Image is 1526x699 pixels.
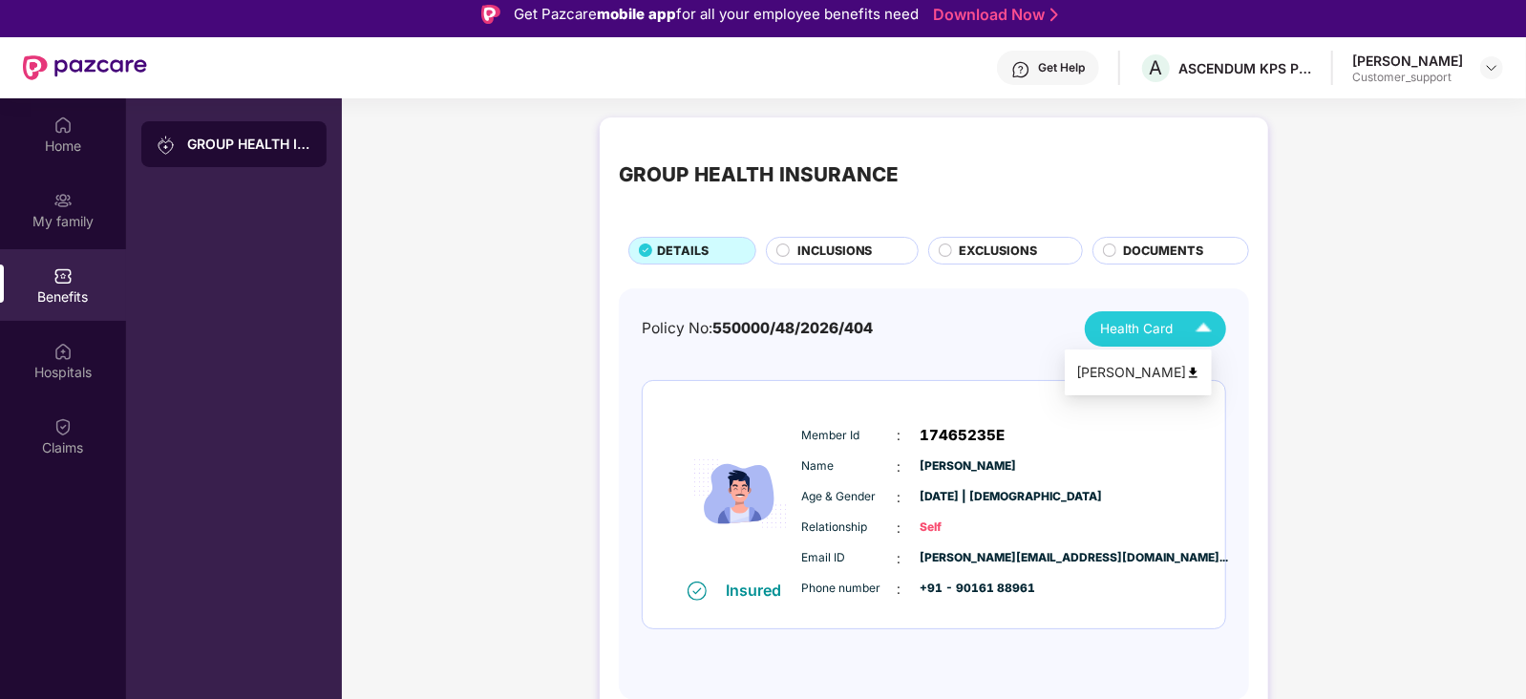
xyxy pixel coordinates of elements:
img: svg+xml;base64,PHN2ZyBpZD0iRHJvcGRvd24tMzJ4MzIiIHhtbG5zPSJodHRwOi8vd3d3LnczLm9yZy8yMDAwL3N2ZyIgd2... [1484,60,1499,75]
span: INCLUSIONS [797,242,873,261]
span: Health Card [1100,319,1173,339]
div: Get Pazcare for all your employee benefits need [514,3,919,26]
span: : [898,487,901,508]
img: svg+xml;base64,PHN2ZyBpZD0iSG9zcGl0YWxzIiB4bWxucz0iaHR0cDovL3d3dy53My5vcmcvMjAwMC9zdmciIHdpZHRoPS... [53,342,73,361]
img: svg+xml;base64,PHN2ZyB3aWR0aD0iMjAiIGhlaWdodD0iMjAiIHZpZXdCb3g9IjAgMCAyMCAyMCIgZmlsbD0ibm9uZSIgeG... [53,191,73,210]
div: Policy No: [642,317,873,341]
a: Download Now [933,5,1052,25]
span: +91 - 90161 88961 [921,580,1016,598]
img: Icuh8uwCUCF+XjCZyLQsAKiDCM9HiE6CMYmKQaPGkZKaA32CAAACiQcFBJY0IsAAAAASUVORK5CYII= [1187,312,1220,346]
span: : [898,425,901,446]
span: DOCUMENTS [1124,242,1204,261]
img: svg+xml;base64,PHN2ZyBpZD0iQ2xhaW0iIHhtbG5zPSJodHRwOi8vd3d3LnczLm9yZy8yMDAwL3N2ZyIgd2lkdGg9IjIwIi... [53,417,73,436]
div: GROUP HEALTH INSURANCE [187,135,311,154]
div: [PERSON_NAME] [1076,362,1200,383]
img: New Pazcare Logo [23,55,147,80]
span: DETAILS [657,242,709,261]
img: svg+xml;base64,PHN2ZyB3aWR0aD0iMjAiIGhlaWdodD0iMjAiIHZpZXdCb3g9IjAgMCAyMCAyMCIgZmlsbD0ibm9uZSIgeG... [157,136,176,155]
span: Relationship [802,519,898,537]
img: Logo [481,5,500,24]
span: : [898,579,901,600]
img: svg+xml;base64,PHN2ZyBpZD0iQmVuZWZpdHMiIHhtbG5zPSJodHRwOi8vd3d3LnczLm9yZy8yMDAwL3N2ZyIgd2lkdGg9Ij... [53,266,73,286]
span: : [898,518,901,539]
div: Customer_support [1352,70,1463,85]
img: svg+xml;base64,PHN2ZyBpZD0iSGVscC0zMngzMiIgeG1sbnM9Imh0dHA6Ly93d3cudzMub3JnLzIwMDAvc3ZnIiB3aWR0aD... [1011,60,1030,79]
span: [PERSON_NAME][EMAIL_ADDRESS][DOMAIN_NAME]... [921,549,1016,567]
img: svg+xml;base64,PHN2ZyB4bWxucz0iaHR0cDovL3d3dy53My5vcmcvMjAwMC9zdmciIHdpZHRoPSIxNiIgaGVpZ2h0PSIxNi... [688,582,707,601]
span: [DATE] | [DEMOGRAPHIC_DATA] [921,488,1016,506]
span: Phone number [802,580,898,598]
span: : [898,456,901,477]
strong: mobile app [597,5,676,23]
img: svg+xml;base64,PHN2ZyB4bWxucz0iaHR0cDovL3d3dy53My5vcmcvMjAwMC9zdmciIHdpZHRoPSI0OCIgaGVpZ2h0PSI0OC... [1186,365,1200,379]
span: Self [921,519,1016,537]
span: Age & Gender [802,488,898,506]
div: Insured [726,581,793,600]
span: 550000/48/2026/404 [712,319,873,337]
span: [PERSON_NAME] [921,457,1016,476]
span: Email ID [802,549,898,567]
span: 17465235E [921,424,1006,447]
span: : [898,548,901,569]
img: icon [683,408,797,580]
span: A [1150,56,1163,79]
span: Name [802,457,898,476]
span: Member Id [802,427,898,445]
button: Health Card [1085,311,1226,347]
img: Stroke [1050,5,1058,25]
div: Get Help [1038,60,1085,75]
div: [PERSON_NAME] [1352,52,1463,70]
div: GROUP HEALTH INSURANCE [619,159,899,190]
div: ASCENDUM KPS PRIVATE LIMITED [1178,59,1312,77]
img: svg+xml;base64,PHN2ZyBpZD0iSG9tZSIgeG1sbnM9Imh0dHA6Ly93d3cudzMub3JnLzIwMDAvc3ZnIiB3aWR0aD0iMjAiIG... [53,116,73,135]
span: EXCLUSIONS [959,242,1037,261]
